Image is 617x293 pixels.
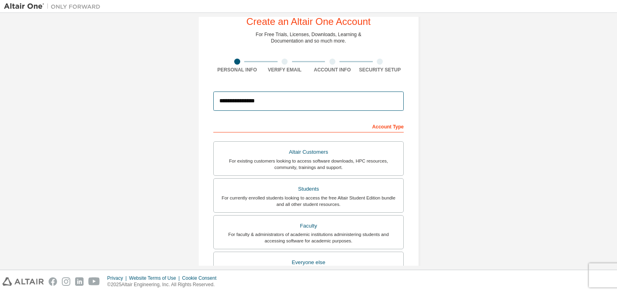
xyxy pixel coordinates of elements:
div: Privacy [107,275,129,281]
img: facebook.svg [49,277,57,286]
p: © 2025 Altair Engineering, Inc. All Rights Reserved. [107,281,221,288]
div: For faculty & administrators of academic institutions administering students and accessing softwa... [219,231,398,244]
div: Verify Email [261,67,309,73]
div: Create an Altair One Account [246,17,371,26]
img: linkedin.svg [75,277,84,286]
div: Everyone else [219,257,398,268]
img: Altair One [4,2,104,10]
img: youtube.svg [88,277,100,286]
div: Faculty [219,220,398,232]
img: instagram.svg [62,277,70,286]
img: altair_logo.svg [2,277,44,286]
div: For Free Trials, Licenses, Downloads, Learning & Documentation and so much more. [256,31,362,44]
div: Personal Info [213,67,261,73]
div: Account Type [213,120,404,132]
div: Altair Customers [219,146,398,158]
div: Account Info [308,67,356,73]
div: For currently enrolled students looking to access the free Altair Student Edition bundle and all ... [219,195,398,208]
div: Cookie Consent [182,275,221,281]
div: Website Terms of Use [129,275,182,281]
div: Security Setup [356,67,404,73]
div: Students [219,183,398,195]
div: For existing customers looking to access software downloads, HPC resources, community, trainings ... [219,158,398,171]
